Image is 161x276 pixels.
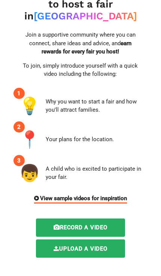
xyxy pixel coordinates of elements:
[19,62,142,78] p: To join, simply introduce yourself with a quick video including the following:
[36,218,125,237] label: Record a video
[13,155,25,166] div: 3
[34,10,137,22] span: [GEOGRAPHIC_DATA]
[19,93,40,119] span: 💡
[36,239,125,258] label: Upload a video
[46,135,114,144] div: Your plans for the location.
[46,97,142,114] div: Why you want to start a fair and how you'll attract families.
[19,31,142,56] p: Join a supportive community where you can connect, share ideas and advice, and
[19,161,40,186] span: 👦
[34,194,127,204] div: View sample videos for inspiration
[13,121,25,133] div: 2
[13,88,25,99] div: 1
[19,127,40,152] span: 📍
[46,165,142,182] div: A child who is excited to participate in your fair.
